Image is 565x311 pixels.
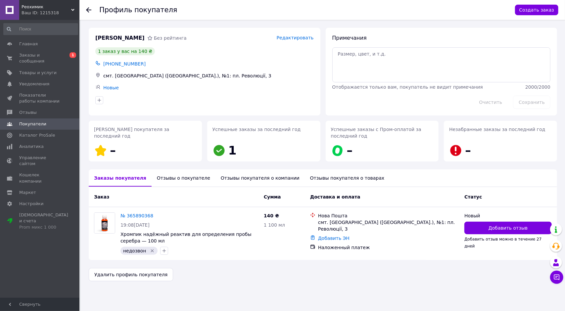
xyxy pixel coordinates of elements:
a: Хромпик надёжный реактив для определения пробы серебра — 100 мл [120,232,252,244]
span: Аналитика [19,144,44,150]
span: 1 [70,52,76,58]
span: Покупатели [19,121,46,127]
svg: Удалить метку [150,248,155,253]
span: Реохимик [22,4,71,10]
span: Заказ [94,194,109,200]
span: – [110,144,116,157]
span: 140 ₴ [264,213,279,218]
span: Редактировать [277,35,314,40]
div: 1 заказ у вас на 140 ₴ [95,47,155,55]
img: Фото товару [94,213,115,233]
button: Создать заказ [515,5,558,15]
div: Отзывы покупателя о товарах [305,169,390,187]
button: Чат с покупателем [550,271,563,284]
span: Кошелек компании [19,172,61,184]
span: Сумма [264,194,281,200]
span: недозвон [123,248,146,253]
span: Без рейтинга [154,35,187,41]
span: [PHONE_NUMBER] [103,61,146,67]
h1: Профиль покупателя [99,6,177,14]
span: Статус [464,194,482,200]
span: [DEMOGRAPHIC_DATA] и счета [19,212,68,230]
span: Маркет [19,190,36,196]
div: Нова Пошта [318,212,459,219]
span: Добавить отзыв [489,225,528,231]
button: Добавить отзыв [464,222,552,234]
a: № 365890368 [120,213,153,218]
span: – [347,144,353,157]
div: смт. [GEOGRAPHIC_DATA] ([GEOGRAPHIC_DATA].), №1: пл. Революції, 3 [318,219,459,232]
button: Удалить профиль покупателя [89,268,173,281]
span: Заказы и сообщения [19,52,61,64]
span: Настройки [19,201,43,207]
span: Уведомления [19,81,49,87]
span: Примечания [332,35,367,41]
div: смт. [GEOGRAPHIC_DATA] ([GEOGRAPHIC_DATA].), №1: пл. Революції, 3 [102,71,315,80]
div: Вернуться назад [86,7,91,13]
span: Незабранные заказы за последний год [449,127,545,132]
span: Успешные заказы за последний год [212,127,301,132]
div: Наложенный платеж [318,244,459,251]
span: [PERSON_NAME] [95,34,145,42]
a: Новые [103,85,119,90]
div: Заказы покупателя [89,169,152,187]
span: Товары и услуги [19,70,57,76]
div: Новый [464,212,552,219]
div: Отзывы о покупателе [152,169,215,187]
span: Добавить отзыв можно в течение 27 дней [464,237,541,248]
span: 1 [228,144,237,157]
span: Доставка и оплата [310,194,360,200]
span: 2000 / 2000 [525,84,550,90]
span: Каталог ProSale [19,132,55,138]
span: 1 100 мл [264,222,285,228]
span: Отзывы [19,110,37,115]
span: 19:08[DATE] [120,222,150,228]
span: Главная [19,41,38,47]
div: Отзывы покупателя о компании [215,169,305,187]
span: Отображается только вам, покупатель не видит примечания [332,84,483,90]
a: Добавить ЭН [318,236,350,241]
span: – [465,144,471,157]
span: Успешные заказы с Пром-оплатой за последний год [331,127,421,139]
input: Поиск [3,23,78,35]
span: Управление сайтом [19,155,61,167]
span: Показатели работы компании [19,92,61,104]
span: [PERSON_NAME] покупателя за последний год [94,127,169,139]
div: Ваш ID: 1215318 [22,10,79,16]
div: Prom микс 1 000 [19,224,68,230]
